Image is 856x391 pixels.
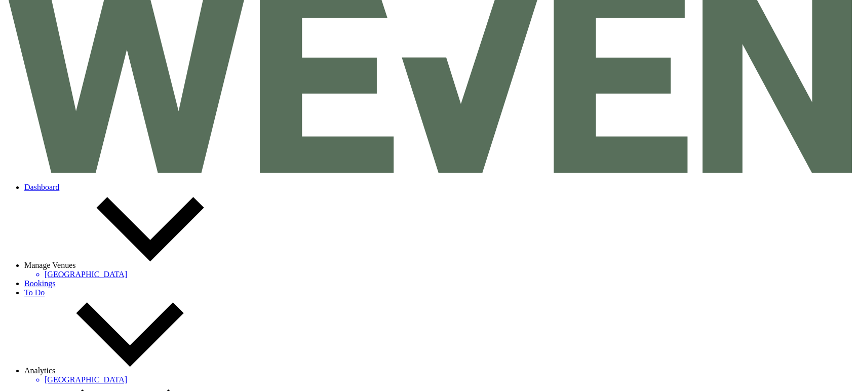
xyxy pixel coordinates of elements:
[45,270,852,279] a: [GEOGRAPHIC_DATA]
[24,261,75,269] span: Manage Venues
[24,279,55,288] a: Bookings
[24,183,59,191] a: Dashboard
[45,375,852,384] a: [GEOGRAPHIC_DATA]
[24,288,45,297] a: To Do
[24,366,55,375] span: Analytics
